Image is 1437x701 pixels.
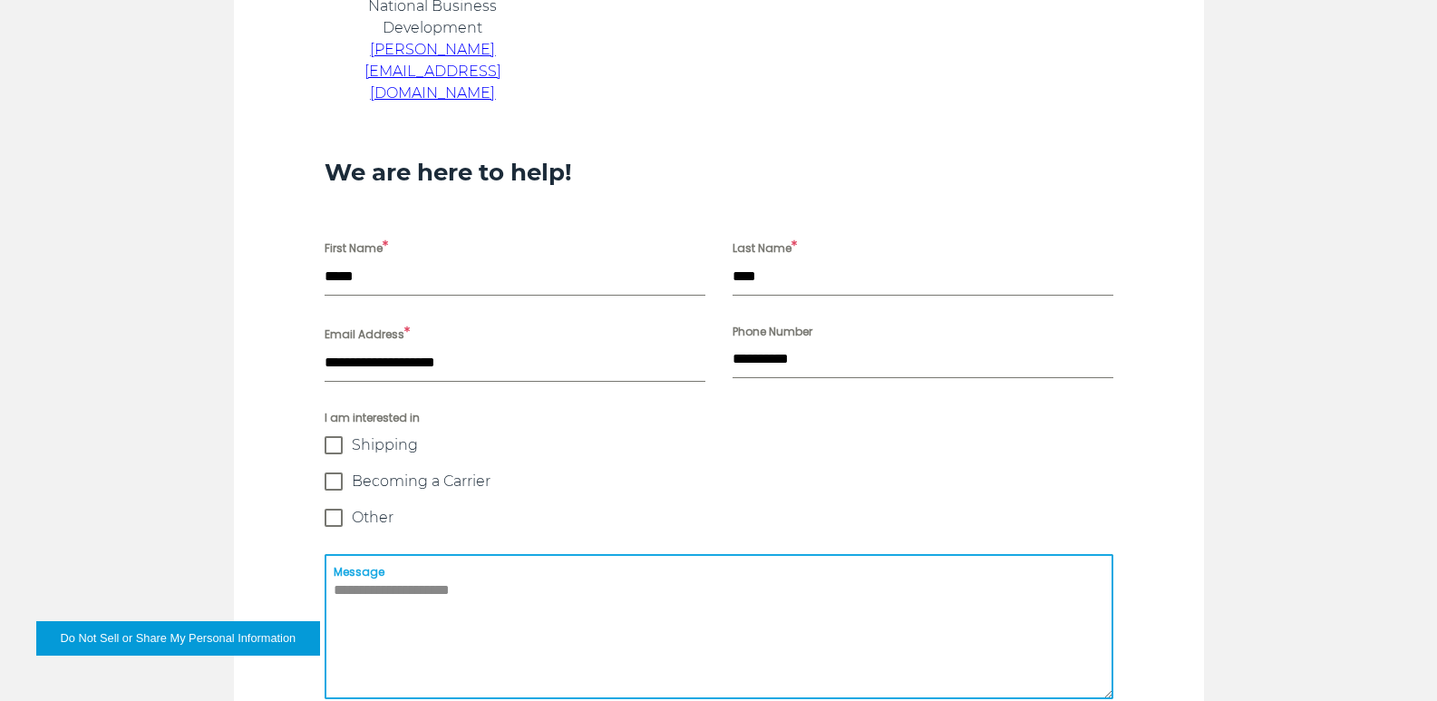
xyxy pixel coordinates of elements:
[325,509,1113,527] label: Other
[352,436,418,454] span: Shipping
[325,409,1113,427] span: I am interested in
[325,436,1113,454] label: Shipping
[352,472,490,491] span: Becoming a Carrier
[325,472,1113,491] label: Becoming a Carrier
[364,41,501,102] a: [PERSON_NAME][EMAIL_ADDRESS][DOMAIN_NAME]
[325,157,1113,188] h3: We are here to help!
[36,621,320,656] button: Do Not Sell or Share My Personal Information
[352,509,393,527] span: Other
